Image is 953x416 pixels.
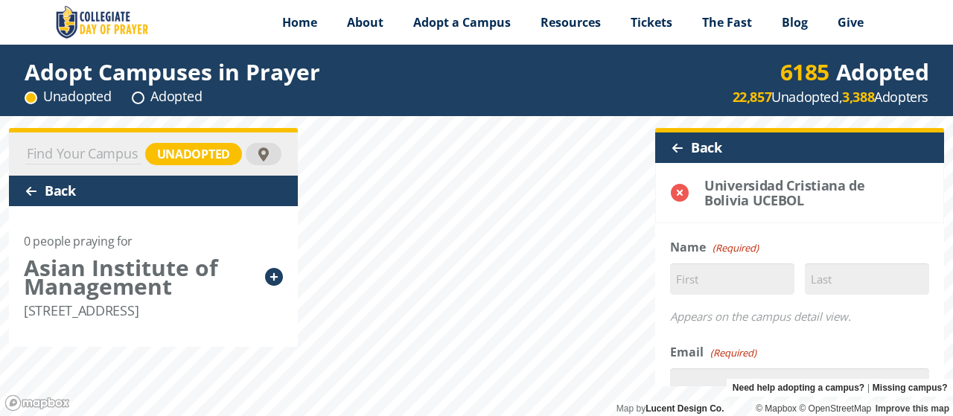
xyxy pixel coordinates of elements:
span: The Fast [702,14,752,31]
strong: 3,388 [842,88,874,106]
div: Unadopted [25,87,111,106]
div: Universidad Cristiana de Bolivia UCEBOL [704,178,899,208]
strong: 22,857 [733,88,772,106]
a: Adopt a Campus [398,4,526,41]
div: Adopted [132,87,202,106]
legend: Name [670,238,759,257]
div: 6185 [780,63,829,81]
div: unadopted [145,143,242,165]
a: Give [823,4,879,41]
div: Back [9,176,298,206]
a: Improve this map [876,403,949,414]
span: (Required) [710,344,757,362]
a: OpenStreetMap [799,403,871,414]
div: Asian Institute of Management [24,258,258,295]
span: Blog [782,14,808,31]
input: Last [805,263,929,295]
a: Resources [526,4,616,41]
a: Mapbox [756,403,797,414]
a: Lucent Design Co. [646,403,724,414]
div: Adopted [780,63,929,81]
span: Adopt a Campus [413,14,511,31]
input: First [670,263,794,295]
input: Find Your Campus [25,144,141,164]
div: Unadopted, Adopters [733,88,928,106]
div: [STREET_ADDRESS] [24,303,138,318]
span: Give [838,14,864,31]
label: Email [670,343,756,362]
a: Need help adopting a campus? [733,379,864,397]
div: | [727,379,953,397]
a: Blog [767,4,823,41]
a: Missing campus? [873,379,948,397]
a: Home [267,4,332,41]
span: Home [282,14,317,31]
div: Map by [611,401,730,416]
span: About [347,14,383,31]
div: Back [655,132,944,163]
a: The Fast [687,4,767,41]
div: Adopt Campuses in Prayer [25,63,320,81]
a: Tickets [616,4,687,41]
div: 0 people praying for [24,232,133,251]
span: Tickets [631,14,672,31]
em: Appears on the campus detail view. [670,309,851,324]
span: Resources [541,14,601,31]
span: (Required) [712,239,759,257]
a: Mapbox logo [4,394,70,412]
a: About [332,4,398,41]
